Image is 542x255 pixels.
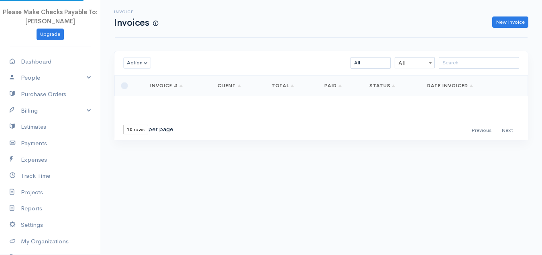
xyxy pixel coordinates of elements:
button: Action [123,57,151,69]
a: Upgrade [37,29,64,40]
input: Search [439,57,519,69]
h1: Invoices [114,18,158,28]
a: Client [218,82,241,89]
span: All [395,57,435,68]
a: Status [369,82,395,89]
a: Total [272,82,294,89]
span: All [395,58,434,69]
a: Invoice # [150,82,183,89]
div: per page [123,125,173,134]
span: Please Make Checks Payable To: [PERSON_NAME] [3,8,98,25]
a: New Invoice [492,16,528,28]
a: Date Invoiced [427,82,473,89]
a: Paid [324,82,342,89]
h6: Invoice [114,10,158,14]
span: How to create your first Invoice? [153,20,158,27]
